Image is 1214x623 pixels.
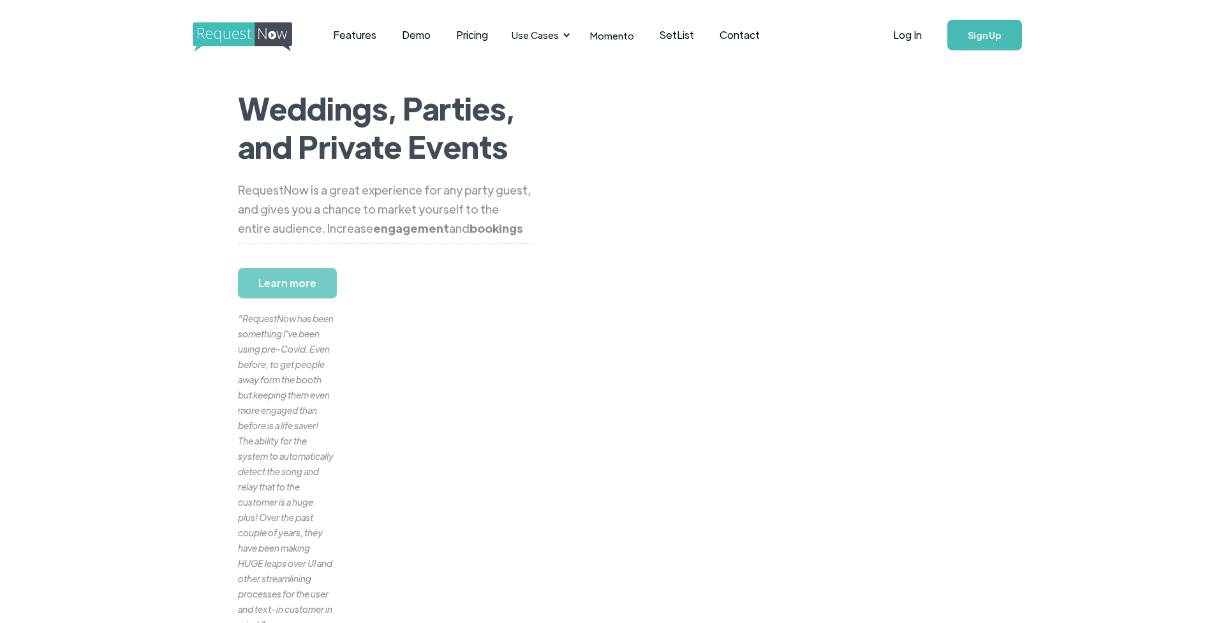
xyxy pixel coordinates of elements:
strong: bookings [470,221,523,235]
a: SetList [647,15,707,55]
a: Log In [880,13,935,57]
div: Use Cases [504,15,574,55]
a: Contact [707,15,773,55]
strong: Weddings, Parties, and Private Events [238,88,515,166]
div: RequestNow is a great experience for any party guest, and gives you a chance to market yourself t... [238,180,531,238]
div: Use Cases [512,28,559,42]
a: Pricing [443,15,501,55]
a: Sign Up [947,20,1022,50]
strong: engagement [373,221,449,235]
iframe: Overview by DJ ReRe [688,89,913,600]
a: Features [320,15,389,55]
img: requestnow logo [193,22,316,52]
a: Learn more [238,268,337,298]
a: home [193,22,288,48]
a: Demo [389,15,443,55]
a: Momento [577,17,647,54]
